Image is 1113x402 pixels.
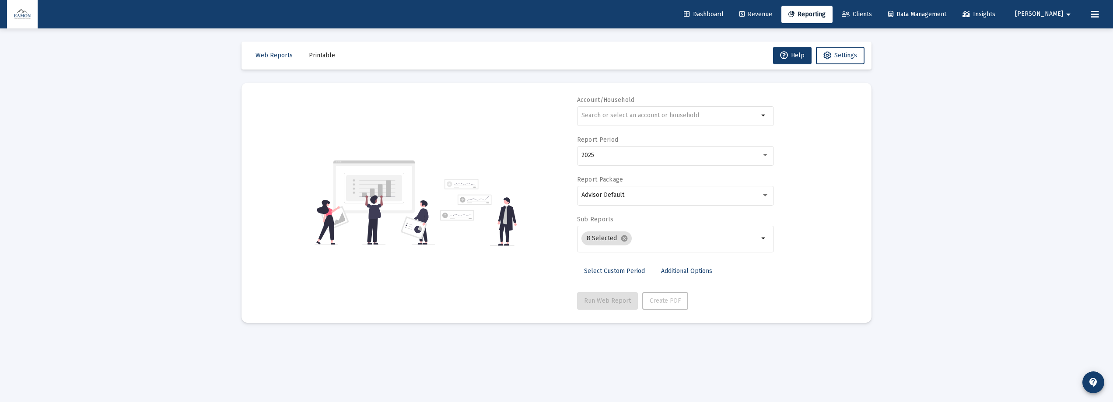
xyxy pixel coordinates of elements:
span: Create PDF [650,297,681,304]
button: Create PDF [642,292,688,310]
img: reporting [315,159,435,246]
span: Dashboard [684,10,723,18]
img: reporting-alt [440,179,517,246]
button: [PERSON_NAME] [1004,5,1084,23]
label: Sub Reports [577,216,614,223]
button: Help [773,47,812,64]
span: Advisor Default [581,191,624,199]
input: Search or select an account or household [581,112,759,119]
mat-chip-list: Selection [581,230,759,247]
span: Select Custom Period [584,267,645,275]
label: Report Period [577,136,619,143]
img: Dashboard [14,6,31,23]
button: Run Web Report [577,292,638,310]
a: Revenue [732,6,779,23]
mat-icon: arrow_drop_down [759,110,769,121]
label: Account/Household [577,96,635,104]
span: Reporting [788,10,826,18]
span: Settings [834,52,857,59]
a: Reporting [781,6,833,23]
mat-icon: arrow_drop_down [1063,6,1074,23]
mat-icon: arrow_drop_down [759,233,769,244]
span: 2025 [581,151,594,159]
a: Dashboard [677,6,730,23]
span: Help [780,52,805,59]
label: Report Package [577,176,623,183]
button: Printable [302,47,342,64]
span: Revenue [739,10,772,18]
span: Printable [309,52,335,59]
button: Web Reports [248,47,300,64]
span: Web Reports [255,52,293,59]
mat-chip: 8 Selected [581,231,632,245]
a: Clients [835,6,879,23]
a: Data Management [881,6,953,23]
mat-icon: contact_support [1088,377,1099,388]
span: [PERSON_NAME] [1015,10,1063,18]
button: Settings [816,47,864,64]
span: Additional Options [661,267,712,275]
mat-icon: cancel [620,234,628,242]
a: Insights [955,6,1002,23]
span: Clients [842,10,872,18]
span: Data Management [888,10,946,18]
span: Insights [962,10,995,18]
span: Run Web Report [584,297,631,304]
